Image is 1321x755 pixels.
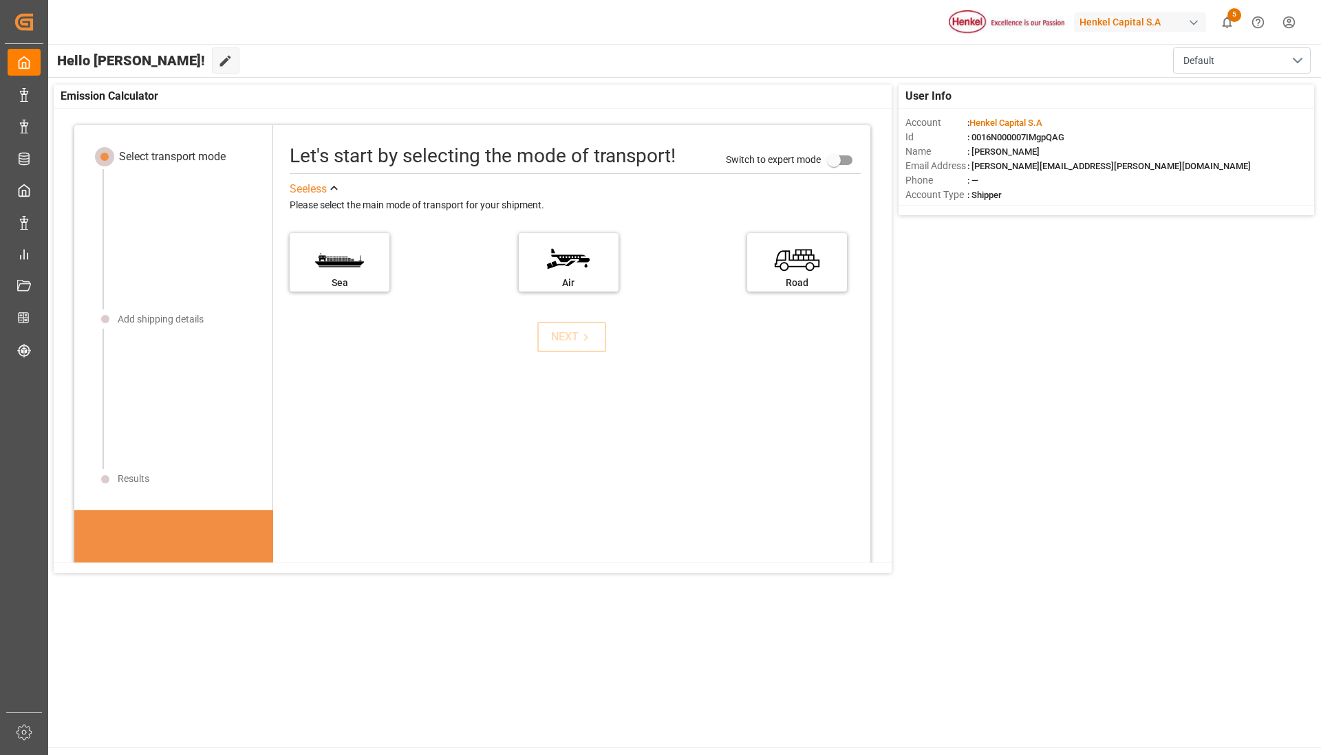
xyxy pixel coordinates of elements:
[74,558,273,587] div: DID YOU KNOW?
[905,144,967,159] span: Name
[537,322,606,352] button: NEXT
[967,190,1002,200] span: : Shipper
[57,47,205,74] span: Hello [PERSON_NAME]!
[290,197,861,214] div: Please select the main mode of transport for your shipment.
[118,472,149,486] div: Results
[1243,7,1274,38] button: Help Center
[754,276,840,290] div: Road
[905,173,967,188] span: Phone
[967,118,1042,128] span: :
[905,88,952,105] span: User Info
[61,88,158,105] span: Emission Calculator
[967,132,1064,142] span: : 0016N000007IMgpQAG
[290,181,327,197] div: See less
[551,329,593,345] div: NEXT
[1173,47,1311,74] button: open menu
[967,175,978,186] span: : —
[297,276,383,290] div: Sea
[969,118,1042,128] span: Henkel Capital S.A
[119,149,226,165] div: Select transport mode
[905,116,967,130] span: Account
[1227,8,1241,22] span: 5
[1212,7,1243,38] button: show 5 new notifications
[726,153,821,164] span: Switch to expert mode
[905,188,967,202] span: Account Type
[967,146,1040,157] span: : [PERSON_NAME]
[949,10,1064,34] img: Henkel%20logo.jpg_1689854090.jpg
[905,130,967,144] span: Id
[1074,9,1212,35] button: Henkel Capital S.A
[290,142,676,171] div: Let's start by selecting the mode of transport!
[118,312,204,327] div: Add shipping details
[1074,12,1206,32] div: Henkel Capital S.A
[967,161,1251,171] span: : [PERSON_NAME][EMAIL_ADDRESS][PERSON_NAME][DOMAIN_NAME]
[1183,54,1214,68] span: Default
[905,159,967,173] span: Email Address
[526,276,612,290] div: Air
